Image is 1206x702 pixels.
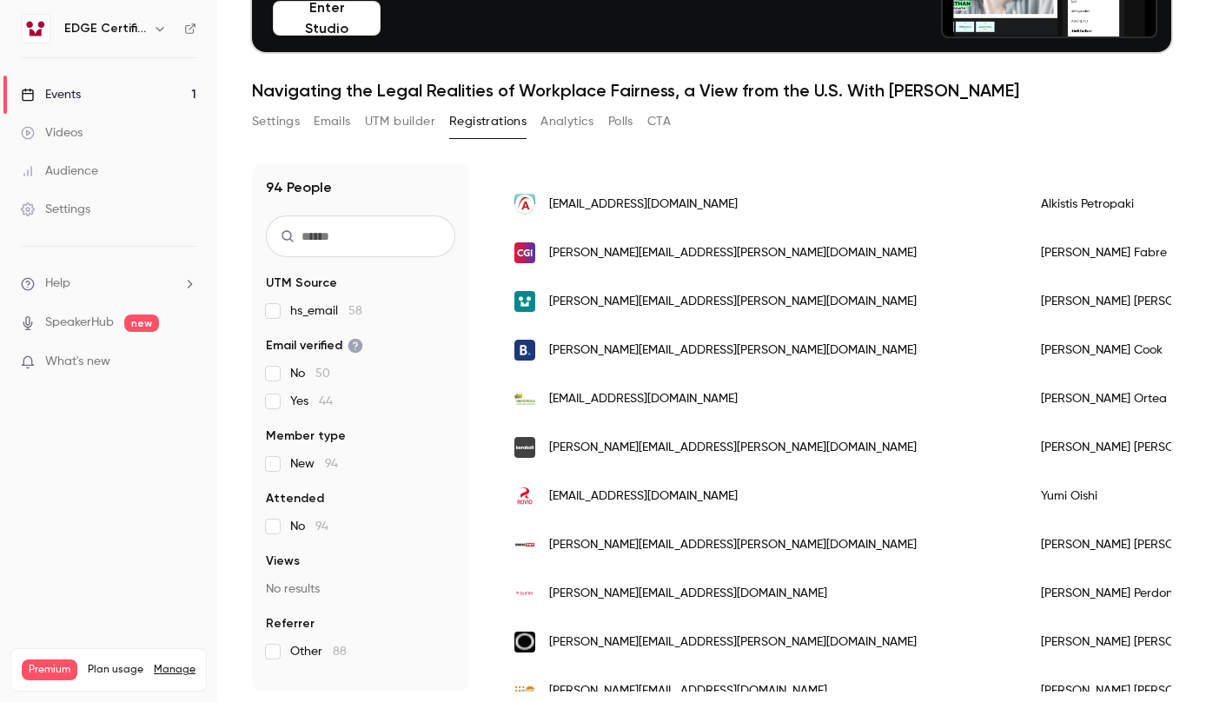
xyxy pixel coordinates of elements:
span: [EMAIL_ADDRESS][DOMAIN_NAME] [549,390,738,408]
span: Email verified [266,337,363,354]
button: Emails [314,108,350,136]
h1: Navigating the Legal Realities of Workplace Fairness, a View from the U.S. With [PERSON_NAME] [252,80,1171,101]
h1: 94 People [266,177,332,198]
img: rovio.com [514,486,535,507]
div: Domain Overview [66,103,156,114]
a: SpeakerHub [45,314,114,332]
span: 44 [319,395,333,407]
div: Keywords by Traffic [192,103,293,114]
span: [PERSON_NAME][EMAIL_ADDRESS][PERSON_NAME][DOMAIN_NAME] [549,293,917,311]
button: Enter Studio [273,1,381,36]
span: 58 [348,305,362,317]
span: No [290,365,330,382]
span: [PERSON_NAME][EMAIL_ADDRESS][DOMAIN_NAME] [549,682,827,700]
span: No [290,518,328,535]
span: [EMAIL_ADDRESS][DOMAIN_NAME] [549,487,738,506]
span: Member type [266,427,346,445]
span: Plan usage [88,663,143,677]
img: edge-strategy.com [514,291,535,312]
span: Attended [266,490,324,507]
span: 94 [325,458,338,470]
img: dufry.com [514,583,535,604]
span: What's new [45,353,110,371]
span: [PERSON_NAME][EMAIL_ADDRESS][PERSON_NAME][DOMAIN_NAME] [549,633,917,652]
span: 94 [315,520,328,533]
img: tab_keywords_by_traffic_grey.svg [173,101,187,115]
span: new [124,315,159,332]
img: logo_orange.svg [28,28,42,42]
span: 88 [333,646,347,658]
span: [PERSON_NAME][EMAIL_ADDRESS][DOMAIN_NAME] [549,585,827,603]
span: [PERSON_NAME][EMAIL_ADDRESS][PERSON_NAME][DOMAIN_NAME] [549,536,917,554]
button: CTA [647,108,671,136]
li: help-dropdown-opener [21,275,196,293]
span: 50 [315,368,330,380]
a: Manage [154,663,195,677]
div: Settings [21,201,90,218]
span: Premium [22,659,77,680]
iframe: Noticeable Trigger [176,354,196,370]
img: swisstxt.ch [514,534,535,555]
span: Referrer [266,615,315,632]
button: UTM builder [365,108,435,136]
div: Events [21,86,81,103]
span: UTM Source [266,275,337,292]
img: iberdrola.es [514,388,535,409]
div: v 4.0.25 [49,28,85,42]
button: Analytics [540,108,594,136]
div: Domain: [DOMAIN_NAME] [45,45,191,59]
span: Views [266,553,300,570]
div: Audience [21,162,98,180]
img: website_grey.svg [28,45,42,59]
button: Registrations [449,108,527,136]
img: cgi.com [514,242,535,263]
img: tab_domain_overview_orange.svg [47,101,61,115]
section: facet-groups [266,275,455,660]
button: Polls [608,108,633,136]
img: loreal.com [514,632,535,652]
span: [PERSON_NAME][EMAIL_ADDRESS][PERSON_NAME][DOMAIN_NAME] [549,341,917,360]
div: Videos [21,124,83,142]
span: [PERSON_NAME][EMAIL_ADDRESS][PERSON_NAME][DOMAIN_NAME] [549,244,917,262]
h6: EDGE Certification [64,20,146,37]
span: Help [45,275,70,293]
span: [PERSON_NAME][EMAIL_ADDRESS][PERSON_NAME][DOMAIN_NAME] [549,439,917,457]
span: [EMAIL_ADDRESS][DOMAIN_NAME] [549,195,738,214]
span: hs_email [290,302,362,320]
p: No results [266,580,455,598]
img: EDGE Certification [22,15,50,43]
img: weadvance.ch [514,194,535,215]
img: unfpa.org [514,680,535,701]
span: New [290,455,338,473]
img: kerakoll.com [514,437,535,458]
button: Settings [252,108,300,136]
img: booking.com [514,340,535,361]
span: Other [290,643,347,660]
span: Yes [290,393,333,410]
